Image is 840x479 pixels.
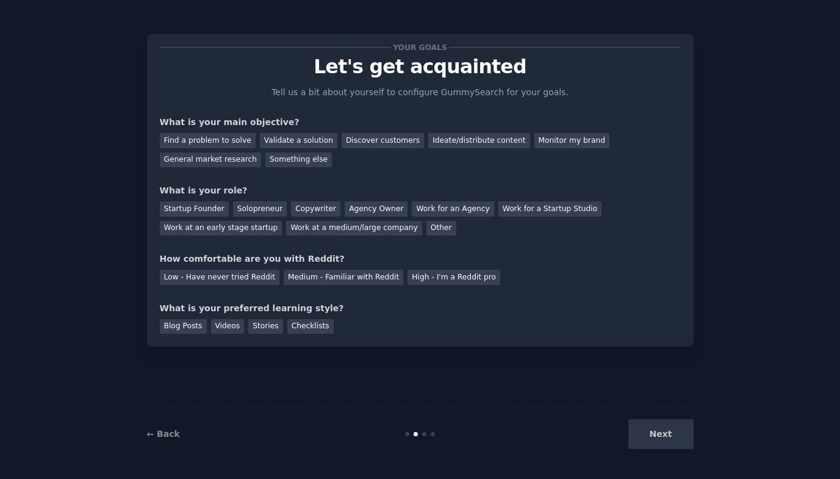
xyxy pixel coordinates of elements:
div: What is your main objective? [160,116,681,129]
p: Let's get acquainted [160,56,681,77]
div: Low - Have never tried Reddit [160,270,279,285]
div: Find a problem to solve [160,133,256,148]
div: Work for an Agency [412,201,494,217]
div: Copywriter [291,201,340,217]
div: Videos [211,319,245,334]
div: Agency Owner [345,201,407,217]
div: High - I'm a Reddit pro [407,270,500,285]
div: Discover customers [342,133,424,148]
div: Medium - Familiar with Reddit [284,270,403,285]
div: Something else [265,153,332,168]
div: Ideate/distribute content [428,133,529,148]
div: General market research [160,153,262,168]
div: What is your role? [160,184,681,197]
div: Solopreneur [233,201,287,217]
a: ← Back [147,429,180,439]
div: Blog Posts [160,319,207,334]
div: What is your preferred learning style? [160,302,681,315]
div: Work for a Startup Studio [498,201,601,217]
div: How comfortable are you with Reddit? [160,253,681,265]
span: Your goals [391,41,450,54]
div: Other [426,221,456,236]
div: Work at an early stage startup [160,221,282,236]
div: Checklists [287,319,334,334]
div: Startup Founder [160,201,229,217]
div: Work at a medium/large company [286,221,422,236]
div: Monitor my brand [534,133,609,148]
div: Stories [248,319,282,334]
div: Validate a solution [260,133,337,148]
p: Tell us a bit about yourself to configure GummySearch for your goals. [267,86,574,99]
